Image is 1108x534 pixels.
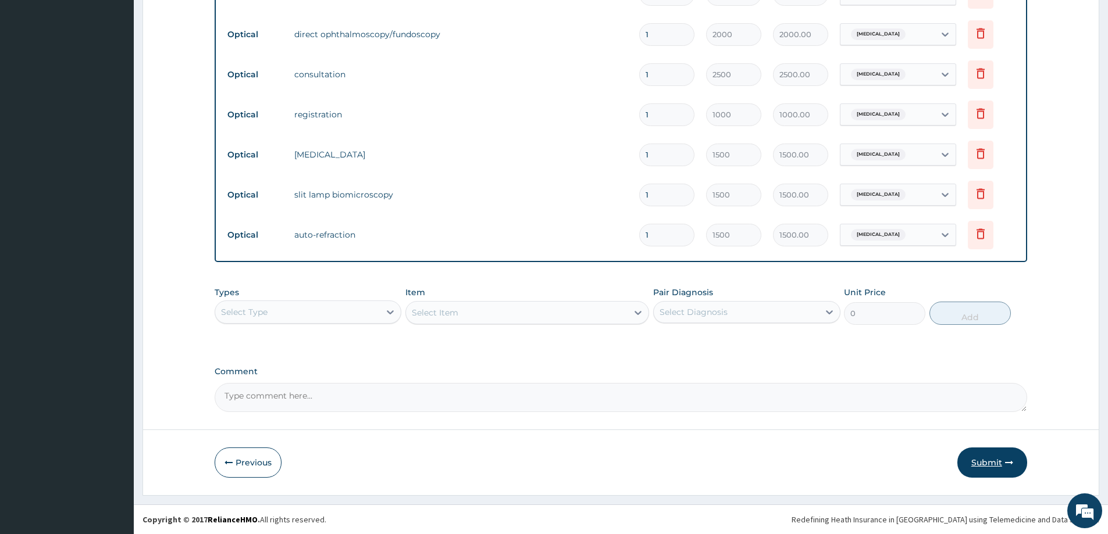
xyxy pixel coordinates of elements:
label: Comment [215,367,1027,377]
div: Redefining Heath Insurance in [GEOGRAPHIC_DATA] using Telemedicine and Data Science! [792,514,1099,525]
label: Pair Diagnosis [653,286,713,298]
td: slit lamp biomicroscopy [288,183,633,206]
a: RelianceHMO [208,514,258,525]
button: Submit [957,447,1027,478]
label: Types [215,288,239,298]
img: d_794563401_company_1708531726252_794563401 [22,58,47,87]
td: [MEDICAL_DATA] [288,143,633,166]
label: Item [405,286,425,298]
span: [MEDICAL_DATA] [851,229,906,241]
td: Optical [222,104,288,126]
td: Optical [222,184,288,206]
span: [MEDICAL_DATA] [851,149,906,160]
td: direct ophthalmoscopy/fundoscopy [288,23,633,46]
span: [MEDICAL_DATA] [851,109,906,120]
div: Select Diagnosis [660,306,728,318]
span: [MEDICAL_DATA] [851,189,906,200]
td: auto-refraction [288,223,633,246]
td: registration [288,103,633,126]
span: [MEDICAL_DATA] [851,69,906,80]
td: Optical [222,224,288,246]
td: Optical [222,64,288,85]
span: [MEDICAL_DATA] [851,28,906,40]
footer: All rights reserved. [134,504,1108,534]
td: Optical [222,24,288,45]
textarea: Type your message and hit 'Enter' [6,317,222,358]
td: Optical [222,144,288,166]
button: Previous [215,447,282,478]
label: Unit Price [844,286,886,298]
div: Select Type [221,306,268,318]
td: consultation [288,63,633,86]
span: We're online! [67,146,161,264]
strong: Copyright © 2017 . [142,514,260,525]
div: Minimize live chat window [191,6,219,34]
div: Chat with us now [60,65,195,80]
button: Add [929,302,1011,325]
